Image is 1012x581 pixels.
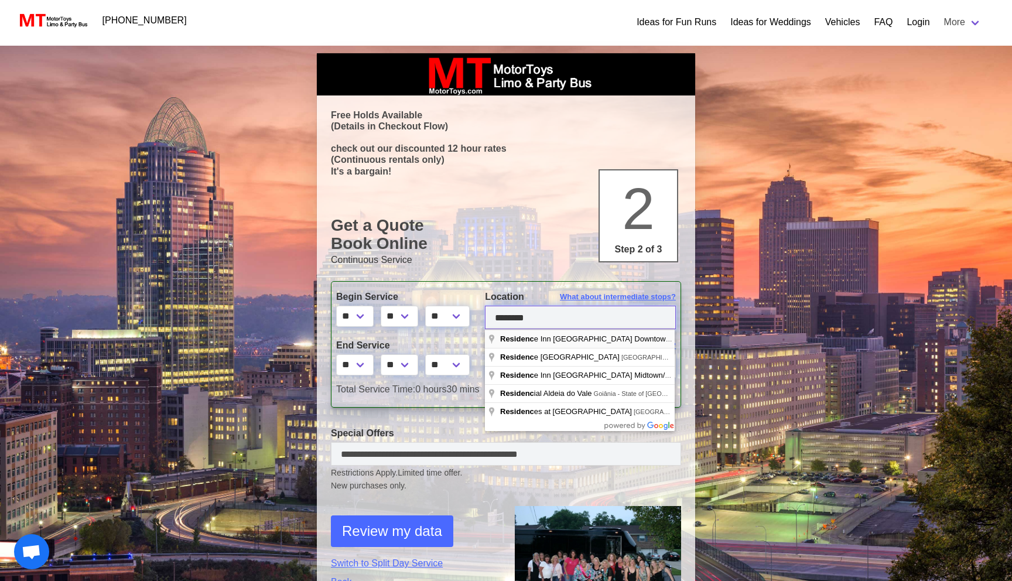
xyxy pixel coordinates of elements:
[634,408,771,415] span: [GEOGRAPHIC_DATA], [GEOGRAPHIC_DATA]
[874,15,893,29] a: FAQ
[331,110,681,121] p: Free Holds Available
[500,353,621,361] span: e [GEOGRAPHIC_DATA]
[500,389,534,398] span: Residenc
[560,340,676,351] span: What about intermediate stops?
[500,371,534,380] span: Residenc
[907,15,929,29] a: Login
[331,154,681,165] p: (Continuous rentals only)
[500,334,752,343] span: e Inn [GEOGRAPHIC_DATA] Downtown/The [PERSON_NAME]
[622,176,655,241] span: 2
[331,480,681,492] span: New purchases only.
[594,390,784,397] span: Goiânia - State of [GEOGRAPHIC_DATA], [GEOGRAPHIC_DATA]
[637,15,716,29] a: Ideas for Fun Runs
[331,515,453,547] button: Review my data
[730,15,811,29] a: Ideas for Weddings
[500,334,534,343] span: Residenc
[331,121,681,132] p: (Details in Checkout Flow)
[331,166,681,177] p: It's a bargain!
[331,143,681,154] p: check out our discounted 12 hour rates
[14,534,49,569] a: Open chat
[336,290,467,304] label: Begin Service
[331,216,681,253] h1: Get a Quote Book Online
[560,291,676,303] span: What about intermediate stops?
[16,12,88,29] img: MotorToys Logo
[327,382,685,397] div: 0 hours
[937,11,989,34] a: More
[621,354,759,361] span: [GEOGRAPHIC_DATA], [GEOGRAPHIC_DATA]
[342,521,442,542] span: Review my data
[500,389,594,398] span: ial Aldeia do Vale
[336,339,467,353] label: End Service
[331,556,497,570] a: Switch to Split Day Service
[500,407,534,416] span: Residenc
[95,9,194,32] a: [PHONE_NUMBER]
[447,384,480,394] span: 30 mins
[418,53,594,95] img: box_logo_brand.jpeg
[500,371,746,380] span: e Inn [GEOGRAPHIC_DATA] Midtown/[GEOGRAPHIC_DATA]
[331,468,681,492] small: Restrictions Apply.
[825,15,860,29] a: Vehicles
[331,253,681,267] p: Continuous Service
[604,242,672,257] p: Step 2 of 3
[500,407,634,416] span: es at [GEOGRAPHIC_DATA]
[398,467,462,479] span: Limited time offer.
[331,426,681,440] label: Special Offers
[336,384,415,394] span: Total Service Time:
[485,292,524,302] span: Location
[500,353,534,361] span: Residenc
